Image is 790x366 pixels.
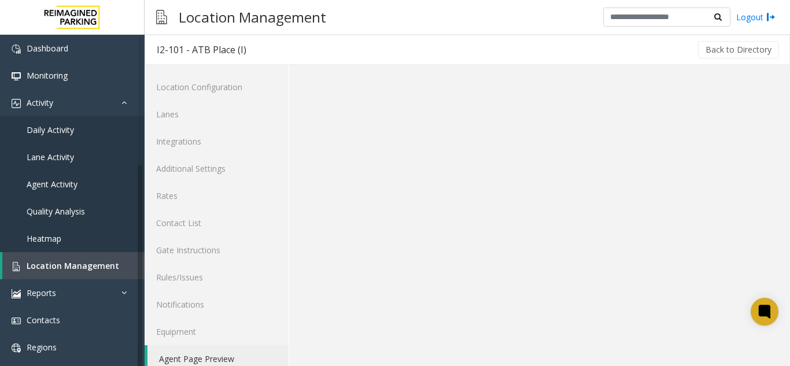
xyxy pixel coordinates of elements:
span: Quality Analysis [27,206,85,217]
span: Heatmap [27,233,61,244]
img: 'icon' [12,99,21,108]
img: 'icon' [12,72,21,81]
img: 'icon' [12,289,21,298]
a: Equipment [145,318,289,345]
a: Contact List [145,209,289,236]
a: Lanes [145,101,289,128]
span: Regions [27,342,57,353]
span: Lane Activity [27,151,74,162]
span: Location Management [27,260,119,271]
a: Rates [145,182,289,209]
span: Agent Activity [27,179,77,190]
a: Location Management [2,252,145,279]
a: Gate Instructions [145,236,289,264]
span: Contacts [27,315,60,326]
img: 'icon' [12,316,21,326]
a: Notifications [145,291,289,318]
span: Monitoring [27,70,68,81]
a: Logout [736,11,776,23]
img: pageIcon [156,3,167,31]
h3: Location Management [173,3,332,31]
a: Additional Settings [145,155,289,182]
button: Back to Directory [698,41,779,58]
a: Location Configuration [145,73,289,101]
img: 'icon' [12,262,21,271]
span: Daily Activity [27,124,74,135]
span: Activity [27,97,53,108]
span: Reports [27,287,56,298]
a: Integrations [145,128,289,155]
span: Dashboard [27,43,68,54]
a: Rules/Issues [145,264,289,291]
div: I2-101 - ATB Place (I) [157,42,246,57]
img: logout [766,11,776,23]
img: 'icon' [12,343,21,353]
img: 'icon' [12,45,21,54]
